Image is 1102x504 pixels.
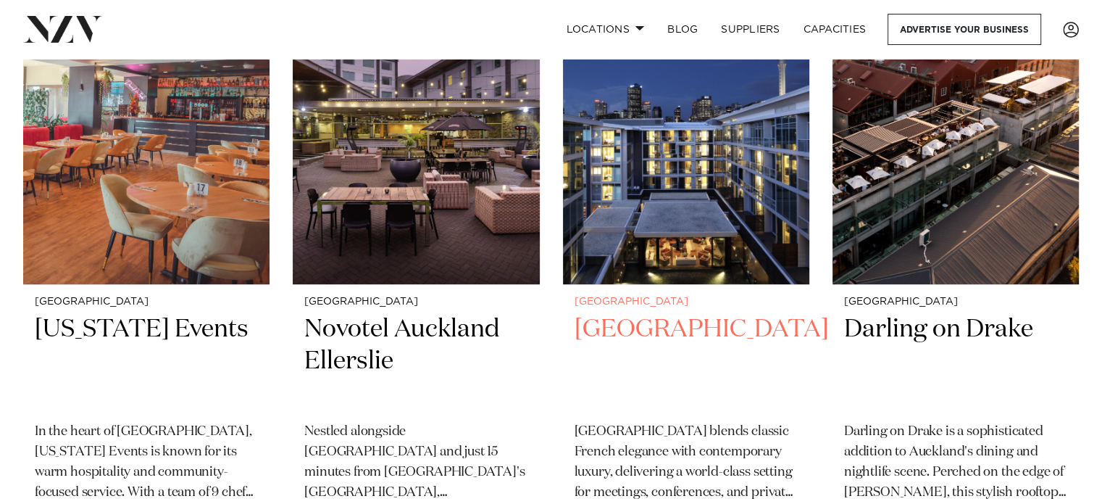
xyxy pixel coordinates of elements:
[844,422,1067,503] p: Darling on Drake is a sophisticated addition to Auckland's dining and nightlife scene. Perched on...
[304,297,527,307] small: [GEOGRAPHIC_DATA]
[35,297,258,307] small: [GEOGRAPHIC_DATA]
[888,14,1041,45] a: Advertise your business
[304,422,527,503] p: Nestled alongside [GEOGRAPHIC_DATA] and just 15 minutes from [GEOGRAPHIC_DATA]'s [GEOGRAPHIC_DATA...
[575,313,798,411] h2: [GEOGRAPHIC_DATA]
[304,313,527,411] h2: Novotel Auckland Ellerslie
[575,297,798,307] small: [GEOGRAPHIC_DATA]
[554,14,656,45] a: Locations
[709,14,791,45] a: SUPPLIERS
[23,16,102,42] img: nzv-logo.png
[575,422,798,503] p: [GEOGRAPHIC_DATA] blends classic French elegance with contemporary luxury, delivering a world-cla...
[35,313,258,411] h2: [US_STATE] Events
[844,313,1067,411] h2: Darling on Drake
[844,297,1067,307] small: [GEOGRAPHIC_DATA]
[792,14,878,45] a: Capacities
[35,422,258,503] p: In the heart of [GEOGRAPHIC_DATA], [US_STATE] Events is known for its warm hospitality and commun...
[656,14,709,45] a: BLOG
